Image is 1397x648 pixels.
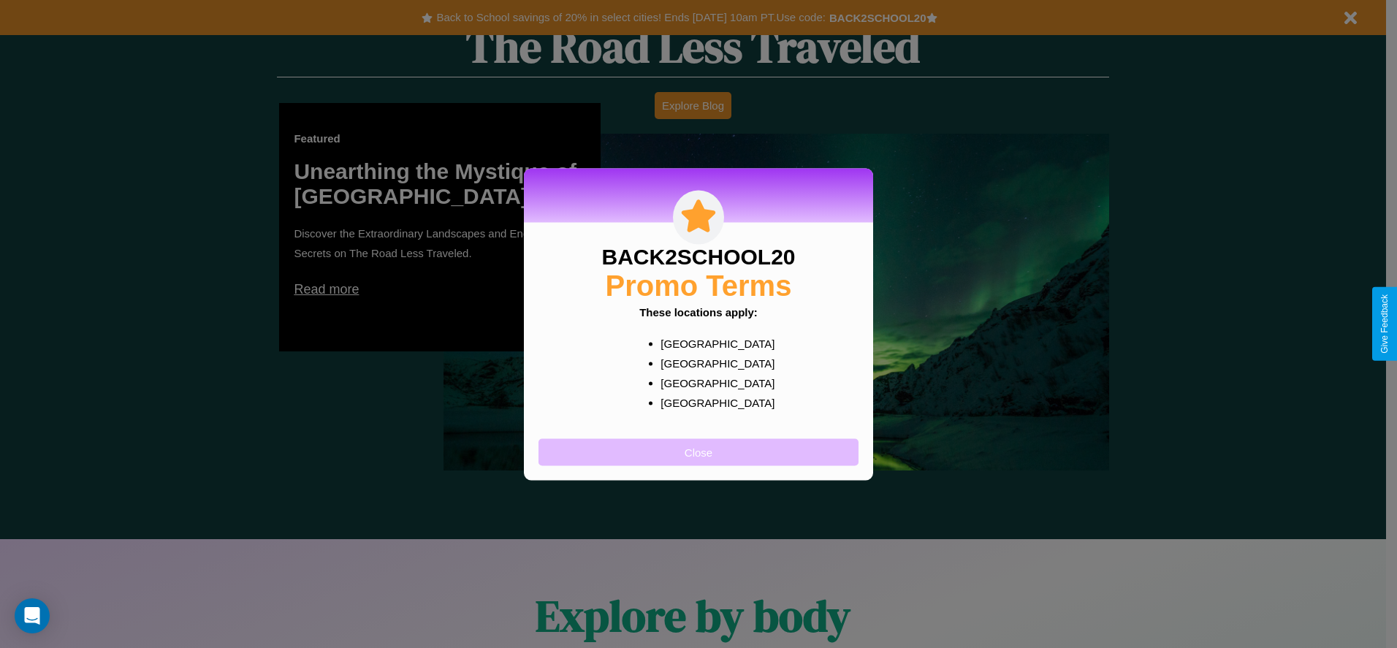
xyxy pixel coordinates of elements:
[661,353,765,373] p: [GEOGRAPHIC_DATA]
[661,333,765,353] p: [GEOGRAPHIC_DATA]
[15,598,50,633] div: Open Intercom Messenger
[538,438,859,465] button: Close
[639,305,758,318] b: These locations apply:
[601,244,795,269] h3: BACK2SCHOOL20
[1379,294,1390,354] div: Give Feedback
[606,269,792,302] h2: Promo Terms
[661,392,765,412] p: [GEOGRAPHIC_DATA]
[661,373,765,392] p: [GEOGRAPHIC_DATA]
